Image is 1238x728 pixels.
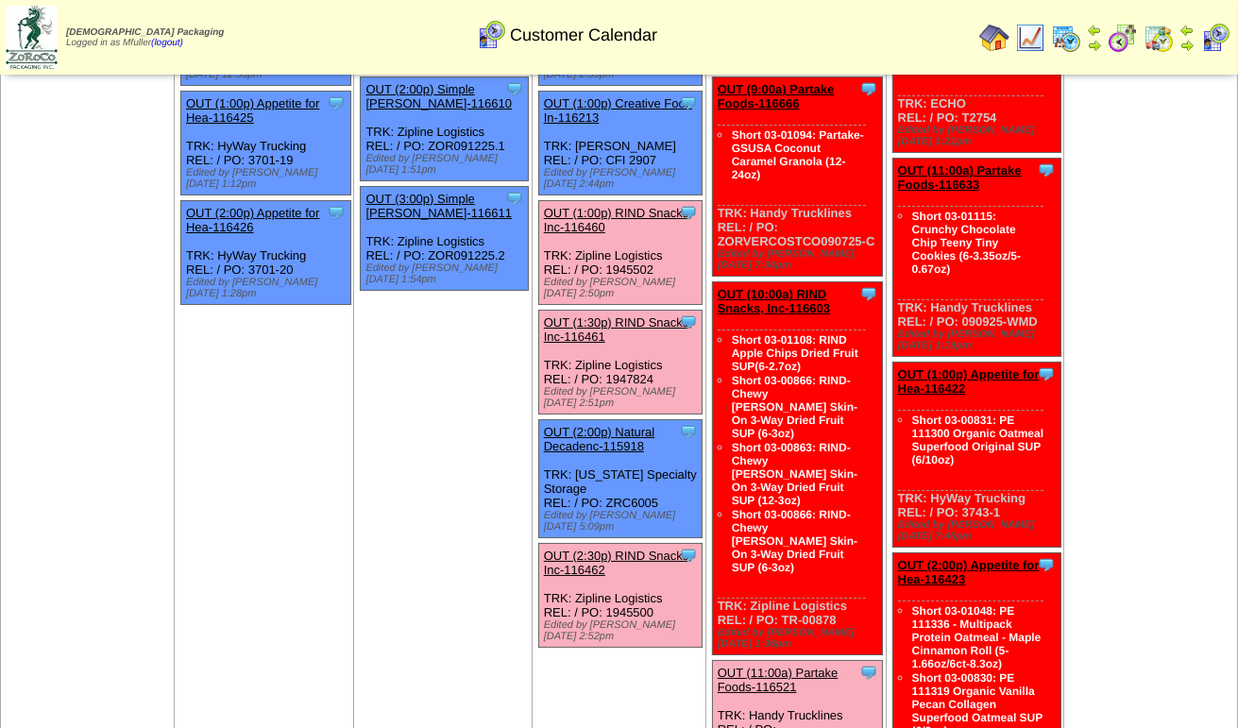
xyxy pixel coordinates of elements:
[1015,23,1045,53] img: line_graph.gif
[892,159,1060,357] div: TRK: Handy Trucklines REL: / PO: 090925-WMD
[1037,555,1056,574] img: Tooltip
[180,92,350,195] div: TRK: HyWay Trucking REL: / PO: 3701-19
[732,508,857,574] a: Short 03-00866: RIND-Chewy [PERSON_NAME] Skin-On 3-Way Dried Fruit SUP (6-3oz)
[544,510,703,533] div: Edited by [PERSON_NAME] [DATE] 5:09pm
[365,153,528,176] div: Edited by [PERSON_NAME] [DATE] 1:51pm
[365,262,528,285] div: Edited by [PERSON_NAME] [DATE] 1:54pm
[186,277,350,299] div: Edited by [PERSON_NAME] [DATE] 1:28pm
[679,422,698,441] img: Tooltip
[898,519,1060,542] div: Edited by [PERSON_NAME] [DATE] 7:46pm
[912,210,1021,276] a: Short 03-01115: Crunchy Chocolate Chip Teeny Tiny Cookies (6-3.35oz/5-0.67oz)
[1051,23,1081,53] img: calendarprod.gif
[544,425,655,453] a: OUT (2:00p) Natural Decadenc-115918
[544,167,703,190] div: Edited by [PERSON_NAME] [DATE] 2:44pm
[544,96,692,125] a: OUT (1:00p) Creative Food In-116213
[538,420,703,538] div: TRK: [US_STATE] Specialty Storage REL: / PO: ZRC6005
[186,96,319,125] a: OUT (1:00p) Appetite for Hea-116425
[180,201,350,305] div: TRK: HyWay Trucking REL: / PO: 3701-20
[505,79,524,98] img: Tooltip
[859,284,878,303] img: Tooltip
[718,627,882,650] div: Edited by [PERSON_NAME] [DATE] 1:36pm
[1037,364,1056,383] img: Tooltip
[6,6,58,69] img: zoroco-logo-small.webp
[859,79,878,98] img: Tooltip
[912,604,1042,670] a: Short 03-01048: PE 111336 - Multipack Protein Oatmeal - Maple Cinnamon Roll (5-1.66oz/6ct-8.3oz)
[361,77,529,181] div: TRK: Zipline Logistics REL: / PO: ZOR091225.1
[718,287,830,315] a: OUT (10:00a) RIND Snacks, Inc-116603
[679,313,698,331] img: Tooltip
[712,77,882,277] div: TRK: Handy Trucklines REL: / PO: ZORVERCOSTCO090725-C
[718,248,882,271] div: Edited by [PERSON_NAME] [DATE] 7:34pm
[718,82,835,110] a: OUT (9:00a) Partake Foods-116666
[327,93,346,112] img: Tooltip
[1087,38,1102,53] img: arrowright.gif
[898,329,1060,351] div: Edited by [PERSON_NAME] [DATE] 1:19pm
[476,20,506,50] img: calendarcustomer.gif
[732,374,857,440] a: Short 03-00866: RIND-Chewy [PERSON_NAME] Skin-On 3-Way Dried Fruit SUP (6-3oz)
[186,206,319,234] a: OUT (2:00p) Appetite for Hea-116426
[544,206,692,234] a: OUT (1:00p) RIND Snacks, Inc-116460
[544,549,692,577] a: OUT (2:30p) RIND Snacks, Inc-116462
[538,201,703,305] div: TRK: Zipline Logistics REL: / PO: 1945502
[712,282,882,655] div: TRK: Zipline Logistics REL: / PO: TR-00878
[1108,23,1138,53] img: calendarblend.gif
[186,167,350,190] div: Edited by [PERSON_NAME] [DATE] 1:12pm
[327,203,346,222] img: Tooltip
[538,544,703,648] div: TRK: Zipline Logistics REL: / PO: 1945500
[1200,23,1230,53] img: calendarcustomer.gif
[544,619,703,642] div: Edited by [PERSON_NAME] [DATE] 2:52pm
[912,414,1043,466] a: Short 03-00831: PE 111300 Organic Oatmeal Superfood Original SUP (6/10oz)
[1087,23,1102,38] img: arrowleft.gif
[892,363,1060,548] div: TRK: HyWay Trucking REL: / PO: 3743-1
[898,558,1040,586] a: OUT (2:00p) Appetite for Hea-116423
[1179,23,1195,38] img: arrowleft.gif
[538,311,703,415] div: TRK: Zipline Logistics REL: / PO: 1947824
[732,441,857,507] a: Short 03-00863: RIND-Chewy [PERSON_NAME] Skin-On 3-Way Dried Fruit SUP (12-3oz)
[365,82,512,110] a: OUT (2:00p) Simple [PERSON_NAME]-116610
[859,663,878,682] img: Tooltip
[898,367,1040,396] a: OUT (1:00p) Appetite for Hea-116422
[538,92,703,195] div: TRK: [PERSON_NAME] REL: / PO: CFI 2907
[732,333,858,373] a: Short 03-01108: RIND Apple Chips Dried Fruit SUP(6-2.7oz)
[365,192,512,220] a: OUT (3:00p) Simple [PERSON_NAME]-116611
[151,38,183,48] a: (logout)
[679,93,698,112] img: Tooltip
[1179,38,1195,53] img: arrowright.gif
[1037,161,1056,179] img: Tooltip
[732,128,864,181] a: Short 03-01094: Partake-GSUSA Coconut Caramel Granola (12-24oz)
[505,189,524,208] img: Tooltip
[361,187,529,291] div: TRK: Zipline Logistics REL: / PO: ZOR091225.2
[510,25,657,45] span: Customer Calendar
[1144,23,1174,53] img: calendarinout.gif
[898,125,1060,147] div: Edited by [PERSON_NAME] [DATE] 1:21pm
[718,666,839,694] a: OUT (11:00a) Partake Foods-116521
[544,315,692,344] a: OUT (1:30p) RIND Snacks, Inc-116461
[679,546,698,565] img: Tooltip
[66,27,224,38] span: [DEMOGRAPHIC_DATA] Packaging
[979,23,1009,53] img: home.gif
[544,277,703,299] div: Edited by [PERSON_NAME] [DATE] 2:50pm
[679,203,698,222] img: Tooltip
[898,163,1022,192] a: OUT (11:00a) Partake Foods-116633
[544,386,703,409] div: Edited by [PERSON_NAME] [DATE] 2:51pm
[66,27,224,48] span: Logged in as Mfuller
